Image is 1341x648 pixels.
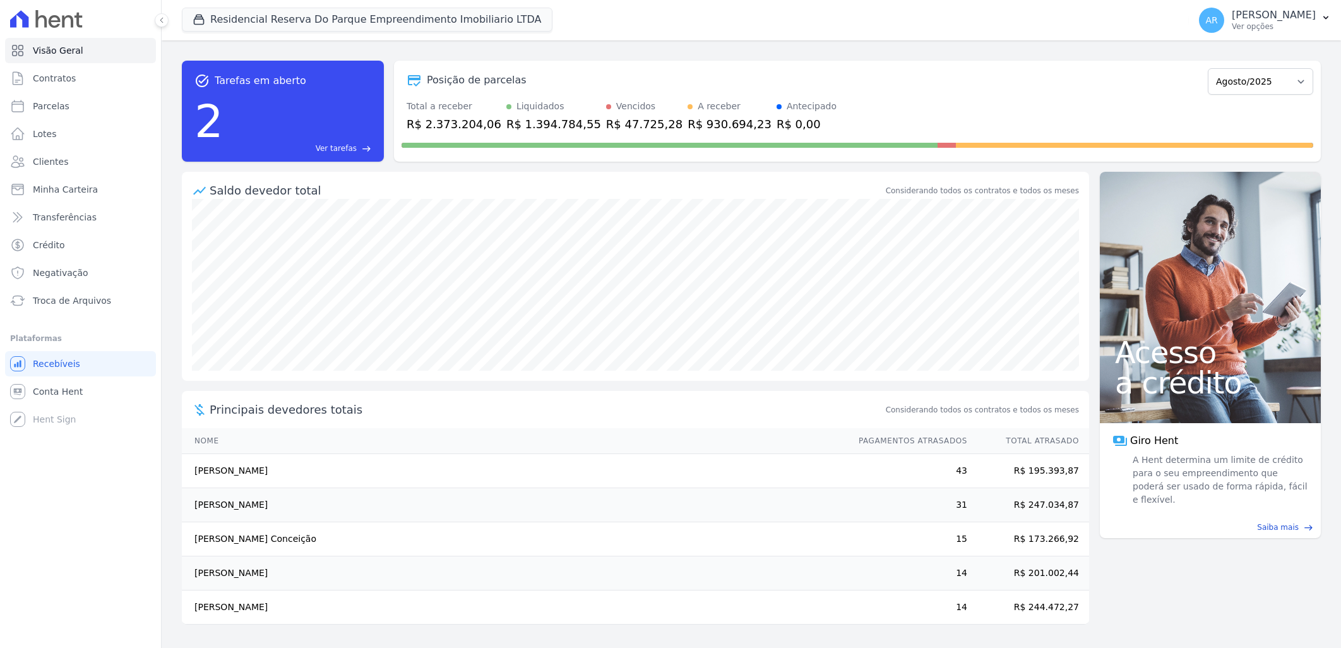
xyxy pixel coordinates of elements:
div: A receber [698,100,741,113]
div: Liquidados [516,100,564,113]
span: Transferências [33,211,97,224]
td: R$ 173.266,92 [968,522,1089,556]
div: Total a receber [407,100,501,113]
td: 31 [847,488,968,522]
div: Vencidos [616,100,655,113]
span: Considerando todos os contratos e todos os meses [886,404,1079,416]
span: Ver tarefas [316,143,357,154]
span: Visão Geral [33,44,83,57]
span: Lotes [33,128,57,140]
a: Contratos [5,66,156,91]
th: Nome [182,428,847,454]
a: Parcelas [5,93,156,119]
a: Visão Geral [5,38,156,63]
a: Recebíveis [5,351,156,376]
button: Residencial Reserva Do Parque Empreendimento Imobiliario LTDA [182,8,552,32]
span: Principais devedores totais [210,401,883,418]
td: R$ 247.034,87 [968,488,1089,522]
span: Recebíveis [33,357,80,370]
p: [PERSON_NAME] [1232,9,1316,21]
td: 14 [847,591,968,625]
a: Transferências [5,205,156,230]
td: R$ 244.472,27 [968,591,1089,625]
td: [PERSON_NAME] [182,556,847,591]
div: 2 [194,88,223,154]
a: Crédito [5,232,156,258]
div: R$ 47.725,28 [606,116,682,133]
div: Considerando todos os contratos e todos os meses [886,185,1079,196]
div: Plataformas [10,331,151,346]
th: Total Atrasado [968,428,1089,454]
div: Antecipado [787,100,837,113]
div: Posição de parcelas [427,73,527,88]
a: Conta Hent [5,379,156,404]
span: Saiba mais [1257,522,1299,533]
span: Crédito [33,239,65,251]
span: Troca de Arquivos [33,294,111,307]
td: [PERSON_NAME] [182,591,847,625]
span: a crédito [1115,368,1306,398]
td: [PERSON_NAME] [182,454,847,488]
span: Conta Hent [33,385,83,398]
td: 15 [847,522,968,556]
div: Saldo devedor total [210,182,883,199]
td: 43 [847,454,968,488]
span: Tarefas em aberto [215,73,306,88]
td: 14 [847,556,968,591]
a: Saiba mais east [1107,522,1313,533]
span: Contratos [33,72,76,85]
div: R$ 0,00 [777,116,837,133]
span: east [362,144,371,153]
span: Acesso [1115,337,1306,368]
div: R$ 1.394.784,55 [506,116,601,133]
div: R$ 930.694,23 [688,116,772,133]
td: [PERSON_NAME] [182,488,847,522]
button: AR [PERSON_NAME] Ver opções [1189,3,1341,38]
span: east [1304,523,1313,532]
a: Negativação [5,260,156,285]
div: R$ 2.373.204,06 [407,116,501,133]
td: [PERSON_NAME] Conceição [182,522,847,556]
a: Troca de Arquivos [5,288,156,313]
span: Clientes [33,155,68,168]
span: AR [1205,16,1217,25]
a: Clientes [5,149,156,174]
span: task_alt [194,73,210,88]
p: Ver opções [1232,21,1316,32]
th: Pagamentos Atrasados [847,428,968,454]
td: R$ 201.002,44 [968,556,1089,591]
span: Parcelas [33,100,69,112]
a: Ver tarefas east [229,143,371,154]
a: Lotes [5,121,156,147]
span: Minha Carteira [33,183,98,196]
td: R$ 195.393,87 [968,454,1089,488]
span: Giro Hent [1130,433,1178,448]
span: A Hent determina um limite de crédito para o seu empreendimento que poderá ser usado de forma ráp... [1130,453,1308,507]
span: Negativação [33,267,88,279]
a: Minha Carteira [5,177,156,202]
